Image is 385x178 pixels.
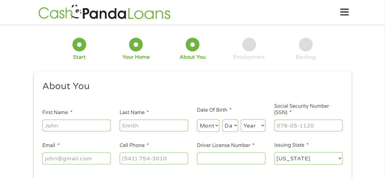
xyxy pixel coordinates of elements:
[120,120,188,131] input: Smith
[73,54,86,61] div: Start
[37,4,172,21] img: GetLoanNow Logo
[197,142,254,149] label: Driver License Number
[197,107,232,113] label: Date Of Birth
[274,120,343,131] input: 078-05-1120
[180,54,205,61] div: About You
[42,152,111,164] input: john@gmail.com
[296,54,316,61] div: Banking
[42,80,338,92] h2: About You
[120,110,149,116] label: Last Name
[122,54,150,61] div: Your Home
[42,120,111,131] input: John
[274,142,309,148] label: Issuing State
[120,142,149,149] label: Cell Phone
[274,103,343,116] label: Social Security Number (SSN)
[42,142,59,149] label: Email
[42,110,72,116] label: First Name
[233,54,265,61] div: Employment
[120,152,188,164] input: (541) 754-3010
